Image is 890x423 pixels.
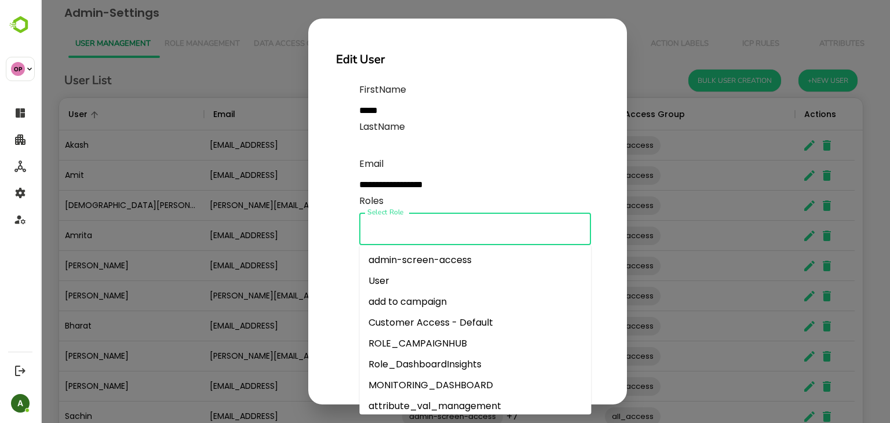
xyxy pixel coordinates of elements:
[319,354,550,375] li: Role_DashboardInsights
[12,363,28,378] button: Logout
[319,375,550,396] li: MONITORING_DASHBOARD
[327,207,363,217] label: Select Role
[11,394,30,413] div: A
[319,312,550,333] li: Customer Access - Default
[6,14,35,36] img: BambooboxLogoMark.f1c84d78b4c51b1a7b5f700c9845e183.svg
[319,194,343,208] label: Roles
[319,120,493,134] label: LastName
[319,157,493,171] label: Email
[319,291,550,312] li: add to campaign
[319,396,550,417] li: attribute_val_management
[319,271,550,291] li: User
[319,83,493,97] label: FirstName
[319,250,550,271] li: admin-screen-access
[11,62,25,76] div: OP
[296,50,559,69] h2: Edit User
[319,333,550,354] li: ROLE_CAMPAIGNHUB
